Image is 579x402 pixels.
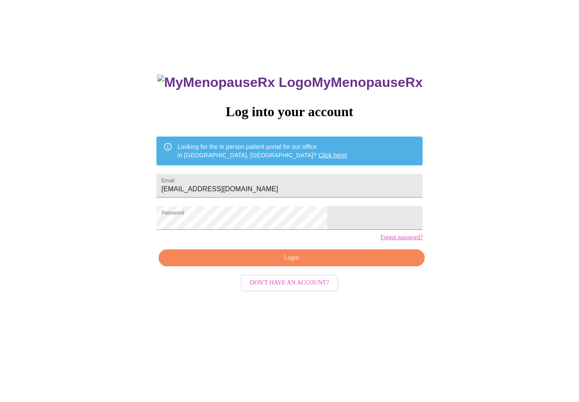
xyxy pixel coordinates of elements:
[241,275,339,292] button: Don't have an account?
[157,75,423,91] h3: MyMenopauseRx
[157,75,312,91] img: MyMenopauseRx Logo
[239,279,341,286] a: Don't have an account?
[250,278,329,289] span: Don't have an account?
[168,253,415,264] span: Login
[380,234,423,241] a: Forgot password?
[159,250,425,267] button: Login
[319,152,348,159] a: Click here!
[156,104,423,120] h3: Log into your account
[178,140,348,163] div: Looking for the in person patient portal for our office in [GEOGRAPHIC_DATA], [GEOGRAPHIC_DATA]?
